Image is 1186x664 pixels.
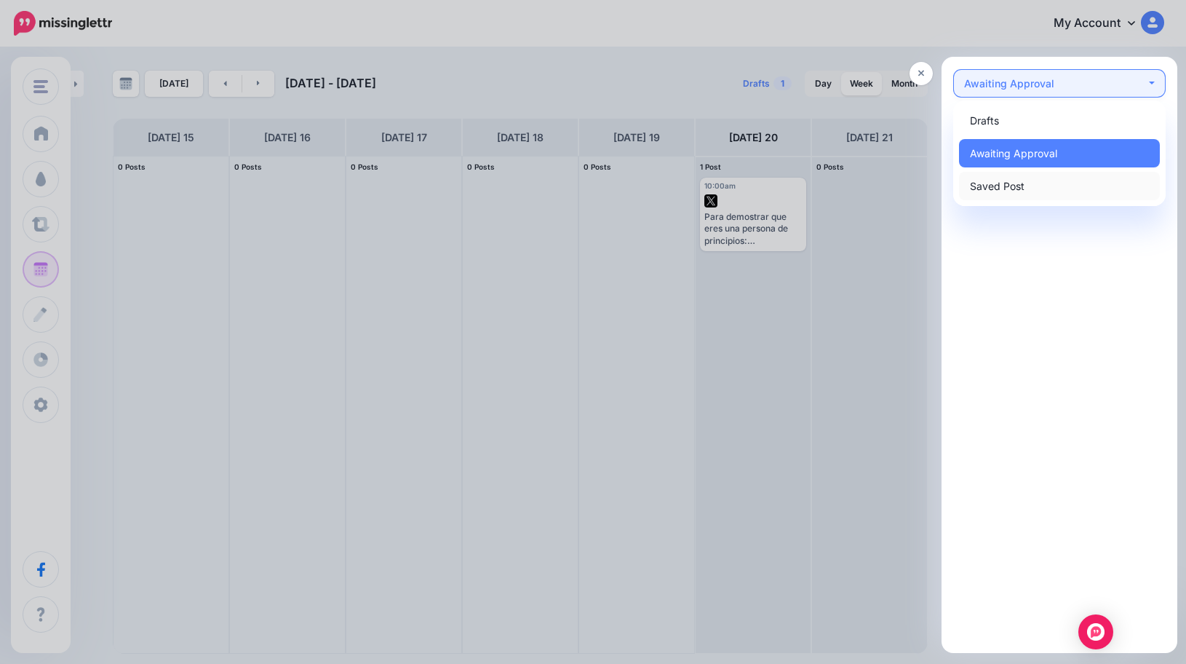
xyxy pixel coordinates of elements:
span: Saved Post [970,178,1024,195]
span: Awaiting Approval [970,145,1057,162]
span: Drafts [970,112,999,130]
div: Open Intercom Messenger [1078,614,1113,649]
div: Awaiting Approval [964,75,1054,92]
button: Awaiting Approval0 [953,69,1166,98]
